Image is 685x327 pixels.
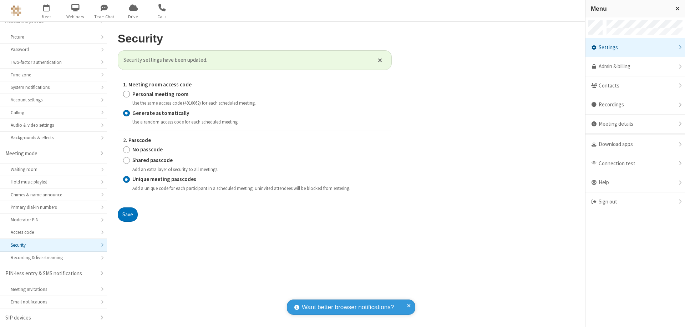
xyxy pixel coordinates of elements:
div: Audio & video settings [11,122,96,129]
img: QA Selenium DO NOT DELETE OR CHANGE [11,5,21,16]
span: Want better browser notifications? [302,303,394,312]
div: PIN-less entry & SMS notifications [5,270,96,278]
strong: Personal meeting room [132,90,188,97]
strong: No passcode [132,146,163,153]
div: Recording & live streaming [11,254,96,261]
div: Two-factor authentication [11,59,96,66]
span: Meet [33,14,60,20]
strong: Generate automatically [132,109,189,116]
span: Drive [120,14,147,20]
div: Recordings [585,95,685,115]
label: 1. Meeting room access code [123,81,386,89]
div: Use a random access code for each scheduled meeting. [132,118,386,125]
h3: Menu [591,5,669,12]
button: Save [118,207,138,222]
div: Help [585,173,685,192]
strong: Unique meeting passcodes [132,176,196,182]
div: Add a unique code for each participant in a scheduled meeting. Uninvited attendees will be blocke... [132,185,386,191]
div: Meeting details [585,115,685,134]
span: Calls [149,14,176,20]
strong: Shared passcode [132,157,173,163]
div: System notifications [11,84,96,91]
a: Admin & billing [585,57,685,76]
div: Security [11,242,96,248]
div: Access code [11,229,96,236]
div: Picture [11,34,96,40]
div: Waiting room [11,166,96,173]
div: Email notifications [11,298,96,305]
div: Time zone [11,71,96,78]
div: Contacts [585,76,685,96]
div: Calling [11,109,96,116]
div: Account settings [11,96,96,103]
div: SIP devices [5,314,96,322]
div: Primary dial-in numbers [11,204,96,211]
div: Moderator PIN [11,216,96,223]
h2: Security [118,32,392,45]
label: 2. Passcode [123,136,386,145]
div: Password [11,46,96,53]
div: Chimes & name announce [11,191,96,198]
div: Meeting Invitations [11,286,96,293]
div: Backgrounds & effects [11,134,96,141]
div: Connection test [585,154,685,173]
div: Use the same access code (4910062) for each scheduled meeting. [132,99,386,106]
div: Add an extra layer of security to all meetings. [132,166,386,172]
span: Team Chat [91,14,118,20]
div: Download apps [585,135,685,154]
div: Settings [585,38,685,57]
div: Meeting mode [5,150,96,158]
div: Hold music playlist [11,178,96,185]
div: Sign out [585,192,685,211]
span: Webinars [62,14,89,20]
span: Security settings have been updated. [123,56,369,64]
button: Close alert [374,55,386,65]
